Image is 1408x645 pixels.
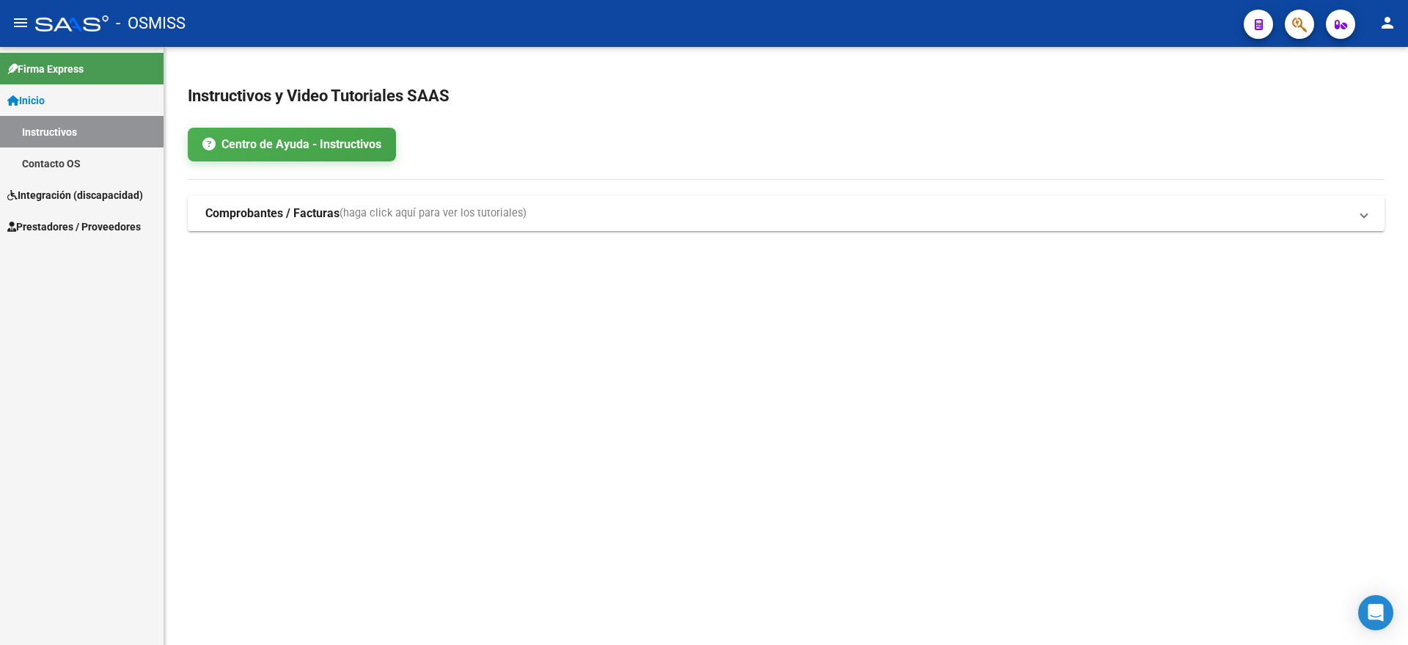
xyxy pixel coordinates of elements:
span: Integración (discapacidad) [7,187,143,203]
span: Prestadores / Proveedores [7,219,141,235]
div: Open Intercom Messenger [1358,595,1393,630]
span: Firma Express [7,61,84,77]
mat-expansion-panel-header: Comprobantes / Facturas(haga click aquí para ver los tutoriales) [188,196,1385,231]
span: (haga click aquí para ver los tutoriales) [340,205,527,222]
span: - OSMISS [116,7,186,40]
h2: Instructivos y Video Tutoriales SAAS [188,82,1385,110]
mat-icon: menu [12,14,29,32]
mat-icon: person [1379,14,1396,32]
span: Inicio [7,92,45,109]
strong: Comprobantes / Facturas [205,205,340,222]
a: Centro de Ayuda - Instructivos [188,128,396,161]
